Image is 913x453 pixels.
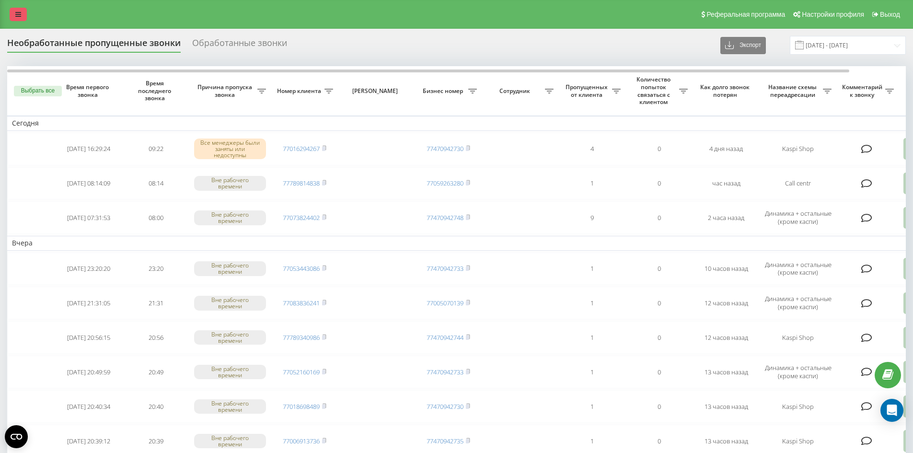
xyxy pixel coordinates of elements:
[486,87,545,95] span: Сотрудник
[55,356,122,388] td: [DATE] 20:49:59
[283,333,320,342] a: 77789340986
[194,176,266,190] div: Вне рабочего времени
[802,11,864,18] span: Настройки профиля
[194,83,257,98] span: Причина пропуска звонка
[558,321,625,354] td: 1
[194,434,266,448] div: Вне рабочего времени
[122,201,189,234] td: 08:00
[700,83,752,98] span: Как долго звонок потерян
[283,144,320,153] a: 77016294267
[693,390,760,423] td: 13 часов назад
[283,213,320,222] a: 77073824402
[558,356,625,388] td: 1
[558,287,625,319] td: 1
[130,80,182,102] span: Время последнего звонка
[625,287,693,319] td: 0
[558,390,625,423] td: 1
[693,133,760,165] td: 4 дня назад
[625,390,693,423] td: 0
[563,83,612,98] span: Пропущенных от клиента
[122,390,189,423] td: 20:40
[693,287,760,319] td: 12 часов назад
[194,210,266,225] div: Вне рабочего времени
[194,365,266,379] div: Вне рабочего времени
[693,167,760,200] td: час назад
[760,321,836,354] td: Kaspi Shop
[192,38,287,53] div: Обработанные звонки
[283,299,320,307] a: 77083836241
[427,144,463,153] a: 77470942730
[427,213,463,222] a: 77470942748
[194,399,266,414] div: Вне рабочего времени
[558,133,625,165] td: 4
[427,368,463,376] a: 77470942733
[880,11,900,18] span: Выход
[7,38,181,53] div: Необработанные пропущенные звонки
[760,253,836,285] td: Динамика + остальные (кроме каспи)
[764,83,823,98] span: Название схемы переадресации
[122,356,189,388] td: 20:49
[625,356,693,388] td: 0
[558,167,625,200] td: 1
[427,299,463,307] a: 77005070139
[283,264,320,273] a: 77053443086
[720,37,766,54] button: Экспорт
[558,253,625,285] td: 1
[283,179,320,187] a: 77789814838
[693,253,760,285] td: 10 часов назад
[427,437,463,445] a: 77470942735
[625,167,693,200] td: 0
[55,253,122,285] td: [DATE] 23:20:20
[760,287,836,319] td: Динамика + остальные (кроме каспи)
[14,86,62,96] button: Выбрать все
[760,133,836,165] td: Kaspi Shop
[194,330,266,345] div: Вне рабочего времени
[122,321,189,354] td: 20:56
[625,253,693,285] td: 0
[630,76,679,105] span: Количество попыток связаться с клиентом
[346,87,406,95] span: [PERSON_NAME]
[283,368,320,376] a: 77052160169
[760,201,836,234] td: Динамика + остальные (кроме каспи)
[122,253,189,285] td: 23:20
[427,264,463,273] a: 77470942733
[55,133,122,165] td: [DATE] 16:29:24
[841,83,885,98] span: Комментарий к звонку
[276,87,324,95] span: Номер клиента
[194,139,266,160] div: Все менеджеры были заняты или недоступны
[55,390,122,423] td: [DATE] 20:40:34
[55,321,122,354] td: [DATE] 20:56:15
[625,201,693,234] td: 0
[693,201,760,234] td: 2 часа назад
[427,402,463,411] a: 77470942730
[427,333,463,342] a: 77470942744
[419,87,468,95] span: Бизнес номер
[63,83,115,98] span: Время первого звонка
[558,201,625,234] td: 9
[194,261,266,276] div: Вне рабочего времени
[122,133,189,165] td: 09:22
[122,287,189,319] td: 21:31
[760,167,836,200] td: Call centr
[194,296,266,310] div: Вне рабочего времени
[760,390,836,423] td: Kaspi Shop
[625,321,693,354] td: 0
[55,287,122,319] td: [DATE] 21:31:05
[55,167,122,200] td: [DATE] 08:14:09
[5,425,28,448] button: Open CMP widget
[693,321,760,354] td: 12 часов назад
[693,356,760,388] td: 13 часов назад
[55,201,122,234] td: [DATE] 07:31:53
[427,179,463,187] a: 77059263280
[880,399,903,422] div: Open Intercom Messenger
[706,11,785,18] span: Реферальная программа
[283,402,320,411] a: 77018698489
[760,356,836,388] td: Динамика + остальные (кроме каспи)
[122,167,189,200] td: 08:14
[283,437,320,445] a: 77006913736
[625,133,693,165] td: 0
